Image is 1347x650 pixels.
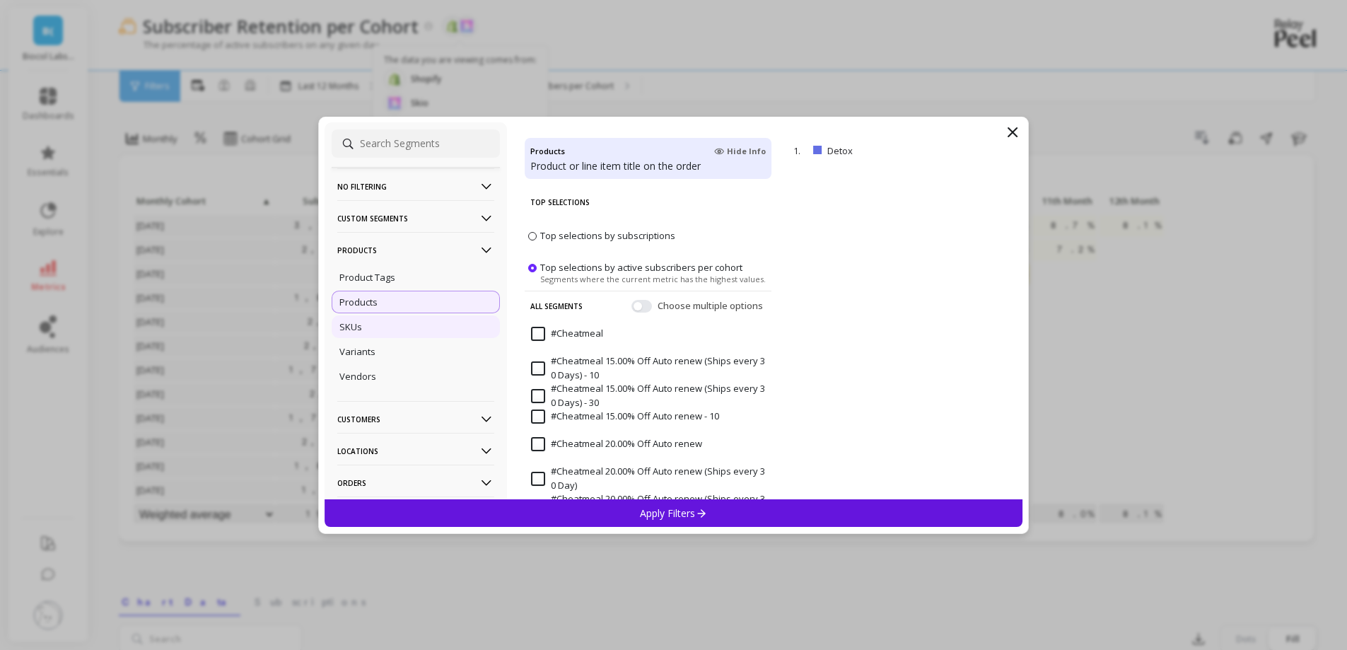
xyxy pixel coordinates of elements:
span: #Cheatmeal 20.00% Off Auto renew [531,437,702,451]
span: #Cheatmeal [531,327,603,341]
span: Choose multiple options [658,298,766,313]
p: Detox [827,144,933,157]
p: Top Selections [530,187,766,217]
p: Subscriptions [337,497,494,533]
span: Top selections by subscriptions [540,229,675,242]
span: Top selections by active subscribers per cohort [540,260,742,273]
p: Products [337,232,494,268]
span: Hide Info [714,146,766,157]
p: Orders [337,465,494,501]
span: #Cheatmeal 20.00% Off Auto renew (Ships every 30 Days) [531,492,765,520]
h4: Products [530,144,565,159]
p: Product Tags [339,271,395,284]
p: Customers [337,401,494,437]
span: #Cheatmeal 15.00% Off Auto renew (Ships every 30 Days) - 10 [531,354,765,382]
p: Vendors [339,370,376,383]
span: Segments where the current metric has the highest values. [540,273,766,284]
p: All Segments [530,291,583,320]
input: Search Segments [332,129,500,158]
p: Variants [339,345,375,358]
p: Apply Filters [640,506,707,520]
p: Products [339,296,378,308]
p: Custom Segments [337,200,494,236]
p: Product or line item title on the order [530,159,766,173]
span: #Cheatmeal 15.00% Off Auto renew (Ships every 30 Days) - 30 [531,382,765,410]
p: Locations [337,433,494,469]
span: #Cheatmeal 15.00% Off Auto renew - 10 [531,410,719,424]
p: No filtering [337,168,494,204]
span: #Cheatmeal 20.00% Off Auto renew (Ships every 30 Day) [531,465,765,492]
p: 1. [793,144,807,157]
p: SKUs [339,320,362,333]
